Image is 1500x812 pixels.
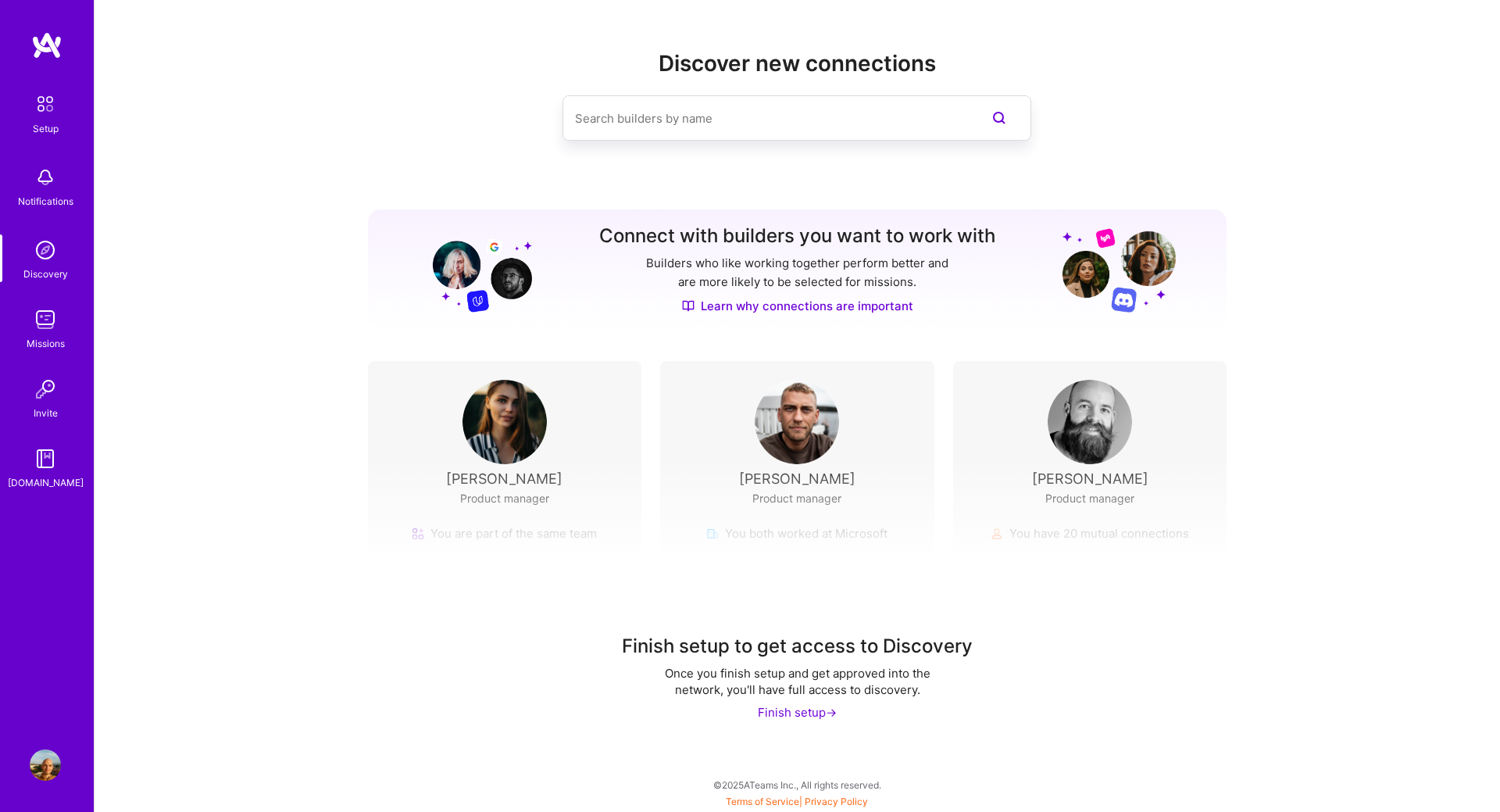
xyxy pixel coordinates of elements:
div: Notifications [18,193,73,209]
img: bell [30,162,61,193]
div: Discovery [23,266,68,282]
a: User Avatar [26,749,65,781]
h3: Connect with builders you want to work with [599,225,995,248]
a: Privacy Policy [805,796,868,807]
span: | [726,796,868,807]
div: Once you finish setup and get approved into the network, you'll have full access to discovery. [641,665,954,698]
img: discovery [30,234,61,266]
div: Invite [34,405,58,421]
img: Grow your network [1062,227,1176,313]
img: User Avatar [755,380,839,464]
a: Learn why connections are important [682,298,913,314]
img: User Avatar [1048,380,1132,464]
div: Setup [33,120,59,137]
h2: Discover new connections [368,51,1227,77]
img: Discover [682,299,695,313]
img: Invite [30,374,61,405]
div: © 2025 ATeams Inc., All rights reserved. [94,765,1500,804]
input: Search builders by name [575,98,956,138]
i: icon SearchPurple [990,109,1009,127]
img: Grow your network [419,227,532,313]
div: Finish setup to get access to Discovery [622,634,973,659]
p: Builders who like working together perform better and are more likely to be selected for missions. [643,254,952,292]
div: Finish setup -> [758,704,837,721]
div: Missions [27,335,65,352]
div: [DOMAIN_NAME] [8,474,84,491]
img: teamwork [30,304,61,335]
img: setup [29,88,62,120]
img: User Avatar [30,749,61,781]
a: Terms of Service [726,796,799,807]
img: logo [31,31,62,59]
img: guide book [30,443,61,474]
img: User Avatar [462,380,547,464]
